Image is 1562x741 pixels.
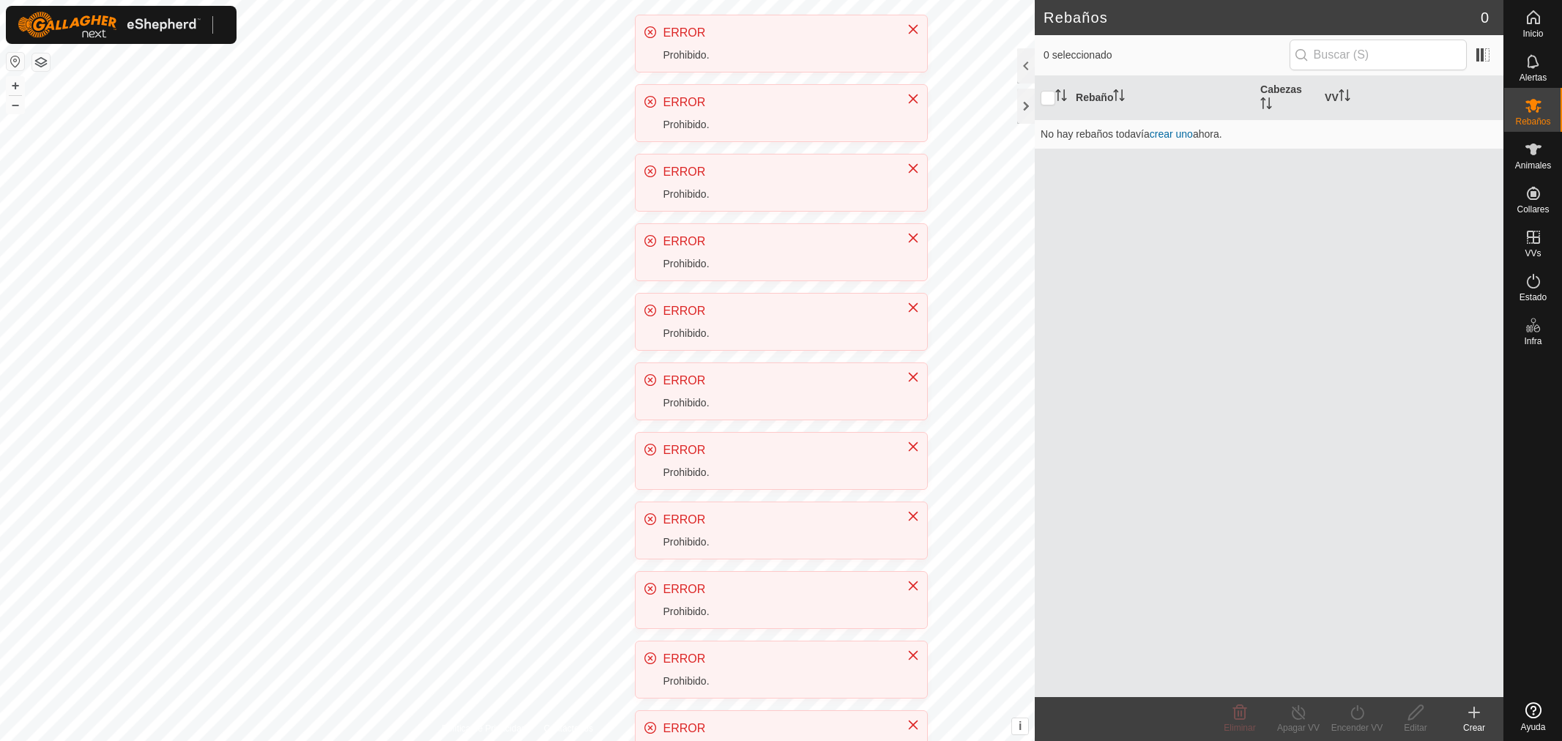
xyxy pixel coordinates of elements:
[1339,92,1350,103] p-sorticon: Activar para ordenar
[663,48,892,63] div: Prohibido.
[663,604,892,619] div: Prohibido.
[1260,100,1272,111] p-sorticon: Activar para ordenar
[663,187,892,202] div: Prohibido.
[1113,92,1125,103] p-sorticon: Activar para ordenar
[1044,48,1290,63] span: 0 seleccionado
[7,53,24,70] button: Restablecer Mapa
[1517,205,1549,214] span: Collares
[7,77,24,94] button: +
[663,163,892,181] div: ERROR
[663,395,892,411] div: Prohibido.
[663,94,892,111] div: ERROR
[1504,696,1562,737] a: Ayuda
[1386,721,1445,734] div: Editar
[1254,76,1319,120] th: Cabezas
[903,297,923,318] button: Close
[663,650,892,668] div: ERROR
[1521,723,1546,731] span: Ayuda
[1481,7,1489,29] span: 0
[903,645,923,666] button: Close
[903,19,923,40] button: Close
[663,720,892,737] div: ERROR
[903,228,923,248] button: Close
[903,367,923,387] button: Close
[1269,721,1328,734] div: Apagar VV
[663,233,892,250] div: ERROR
[903,436,923,457] button: Close
[32,53,50,71] button: Capas del Mapa
[544,722,593,735] a: Contáctenos
[903,576,923,596] button: Close
[1055,92,1067,103] p-sorticon: Activar para ordenar
[1290,40,1467,70] input: Buscar (S)
[663,302,892,320] div: ERROR
[1012,718,1028,734] button: i
[663,326,892,341] div: Prohibido.
[903,506,923,526] button: Close
[663,372,892,390] div: ERROR
[663,117,892,133] div: Prohibido.
[1035,119,1503,149] td: No hay rebaños todavía ahora.
[663,442,892,459] div: ERROR
[663,256,892,272] div: Prohibido.
[442,722,526,735] a: Política de Privacidad
[1044,9,1481,26] h2: Rebaños
[1070,76,1254,120] th: Rebaño
[663,465,892,480] div: Prohibido.
[1520,293,1547,302] span: Estado
[1522,29,1543,38] span: Inicio
[663,581,892,598] div: ERROR
[663,674,892,689] div: Prohibido.
[1515,117,1550,126] span: Rebaños
[1445,721,1503,734] div: Crear
[18,12,201,38] img: Logo Gallagher
[663,24,892,42] div: ERROR
[663,511,892,529] div: ERROR
[1525,249,1541,258] span: VVs
[903,715,923,735] button: Close
[1224,723,1255,733] span: Eliminar
[1319,76,1503,120] th: VV
[1150,128,1193,140] a: crear uno
[1019,720,1022,732] span: i
[903,89,923,109] button: Close
[1515,161,1551,170] span: Animales
[663,535,892,550] div: Prohibido.
[1328,721,1386,734] div: Encender VV
[1520,73,1547,82] span: Alertas
[1524,337,1541,346] span: Infra
[903,158,923,179] button: Close
[7,96,24,113] button: –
